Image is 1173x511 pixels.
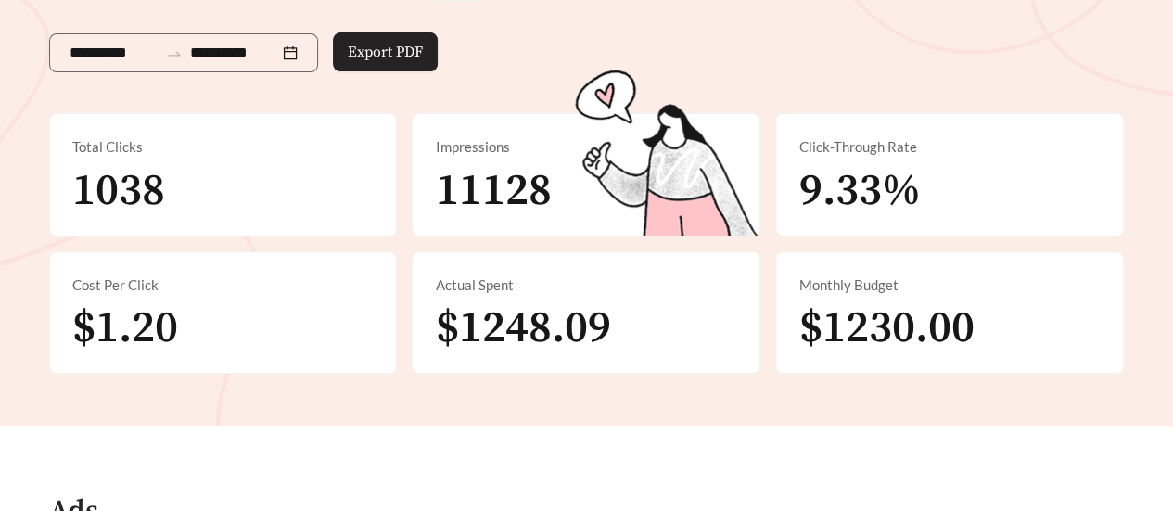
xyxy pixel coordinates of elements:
[72,275,375,296] div: Cost Per Click
[435,163,551,219] span: 11128
[72,163,165,219] span: 1038
[72,300,178,356] span: $1.20
[348,41,423,63] span: Export PDF
[798,300,974,356] span: $1230.00
[166,45,183,61] span: to
[435,275,737,296] div: Actual Spent
[798,275,1101,296] div: Monthly Budget
[333,32,438,71] button: Export PDF
[435,136,737,158] div: Impressions
[798,136,1101,158] div: Click-Through Rate
[435,300,610,356] span: $1248.09
[798,163,920,219] span: 9.33%
[72,136,375,158] div: Total Clicks
[166,45,183,62] span: swap-right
